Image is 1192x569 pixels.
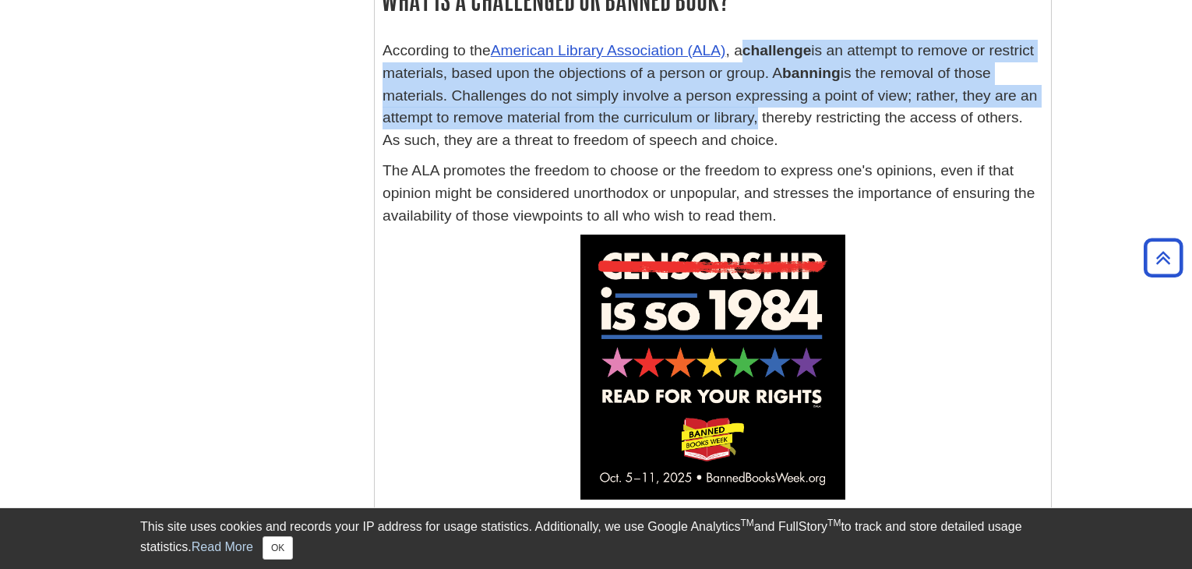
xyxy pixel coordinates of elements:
a: American Library Association (ALA) [491,42,726,58]
a: Back to Top [1138,247,1188,268]
p: According to the , a is an attempt to remove or restrict materials, based upon the objections of ... [383,40,1043,152]
div: This site uses cookies and records your IP address for usage statistics. Additionally, we use Goo... [140,518,1052,560]
strong: challenge [742,42,812,58]
a: Read More [192,540,253,553]
sup: TM [740,518,753,528]
strong: banning [782,65,841,81]
img: banned book week [580,235,845,499]
p: The ALA promotes the freedom to choose or the freedom to express one's opinions, even if that opi... [383,160,1043,227]
button: Close [263,536,293,560]
sup: TM [827,518,841,528]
